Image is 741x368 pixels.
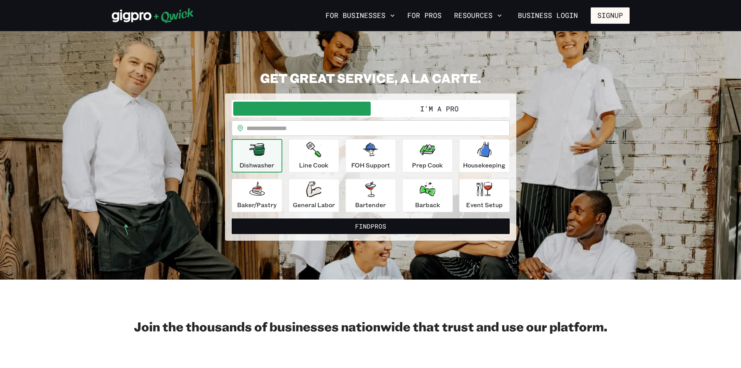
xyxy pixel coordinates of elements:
[112,319,630,334] h2: Join the thousands of businesses nationwide that trust and use our platform.
[293,200,335,210] p: General Labor
[299,160,328,170] p: Line Cook
[345,139,396,173] button: FOH Support
[232,139,282,173] button: Dishwasher
[239,160,274,170] p: Dishwasher
[412,160,443,170] p: Prep Cook
[415,200,440,210] p: Barback
[345,179,396,212] button: Bartender
[511,7,584,24] a: Business Login
[463,160,505,170] p: Housekeeping
[451,9,505,22] button: Resources
[232,218,510,234] button: FindPros
[233,102,371,116] button: I'm a Business
[289,139,339,173] button: Line Cook
[402,139,453,173] button: Prep Cook
[322,9,398,22] button: For Businesses
[237,200,276,210] p: Baker/Pastry
[355,200,386,210] p: Bartender
[459,139,510,173] button: Housekeeping
[459,179,510,212] button: Event Setup
[591,7,630,24] button: Signup
[232,179,282,212] button: Baker/Pastry
[466,200,503,210] p: Event Setup
[225,70,516,86] h2: GET GREAT SERVICE, A LA CARTE.
[402,179,453,212] button: Barback
[371,102,508,116] button: I'm a Pro
[351,160,390,170] p: FOH Support
[404,9,445,22] a: For Pros
[289,179,339,212] button: General Labor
